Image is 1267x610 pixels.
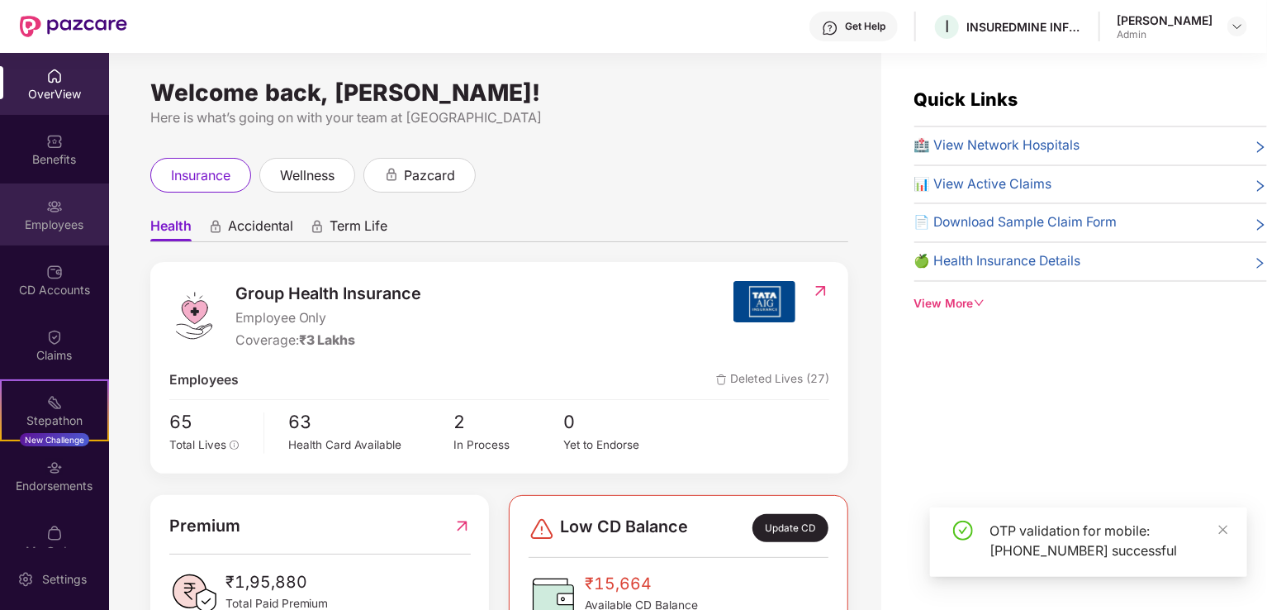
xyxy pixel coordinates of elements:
span: right [1254,216,1267,233]
span: I [945,17,949,36]
span: 0 [564,408,674,436]
div: New Challenge [20,433,89,446]
div: OTP validation for mobile: [PHONE_NUMBER] successful [989,521,1227,560]
span: 🍏 Health Insurance Details [914,251,1081,272]
span: down [974,298,985,309]
div: Admin [1117,28,1212,41]
div: animation [310,219,325,234]
img: svg+xml;base64,PHN2ZyBpZD0iSGVscC0zMngzMiIgeG1sbnM9Imh0dHA6Ly93d3cudzMub3JnLzIwMDAvc3ZnIiB3aWR0aD... [822,20,838,36]
div: Yet to Endorse [564,436,674,454]
div: Health Card Available [289,436,454,454]
span: check-circle [953,521,973,541]
span: Term Life [330,217,387,241]
div: animation [208,219,223,234]
span: Deleted Lives (27) [716,370,829,391]
img: New Pazcare Logo [20,16,127,37]
img: svg+xml;base64,PHN2ZyBpZD0iQ2xhaW0iIHhtbG5zPSJodHRwOi8vd3d3LnczLm9yZy8yMDAwL3N2ZyIgd2lkdGg9IjIwIi... [46,329,63,346]
img: RedirectIcon [812,283,829,299]
div: animation [384,167,399,182]
span: 65 [169,408,252,436]
span: Premium [169,513,240,539]
div: Get Help [845,20,885,33]
img: svg+xml;base64,PHN2ZyBpZD0iTXlfT3JkZXJzIiBkYXRhLW5hbWU9Ik15IE9yZGVycyIgeG1sbnM9Imh0dHA6Ly93d3cudz... [46,525,63,541]
span: Quick Links [914,88,1018,110]
span: Low CD Balance [560,514,688,542]
div: Welcome back, [PERSON_NAME]! [150,86,848,99]
img: svg+xml;base64,PHN2ZyBpZD0iQ0RfQWNjb3VudHMiIGRhdGEtbmFtZT0iQ0QgQWNjb3VudHMiIHhtbG5zPSJodHRwOi8vd3... [46,264,63,280]
span: Accidental [228,217,293,241]
span: insurance [171,165,230,186]
span: right [1254,255,1267,272]
img: svg+xml;base64,PHN2ZyBpZD0iRW1wbG95ZWVzIiB4bWxucz0iaHR0cDovL3d3dy53My5vcmcvMjAwMC9zdmciIHdpZHRoPS... [46,198,63,215]
img: svg+xml;base64,PHN2ZyBpZD0iRW5kb3JzZW1lbnRzIiB4bWxucz0iaHR0cDovL3d3dy53My5vcmcvMjAwMC9zdmciIHdpZH... [46,460,63,476]
div: Update CD [752,514,828,542]
span: pazcard [404,165,455,186]
img: svg+xml;base64,PHN2ZyB4bWxucz0iaHR0cDovL3d3dy53My5vcmcvMjAwMC9zdmciIHdpZHRoPSIyMSIgaGVpZ2h0PSIyMC... [46,394,63,411]
span: right [1254,139,1267,156]
div: View More [914,295,1267,313]
span: Group Health Insurance [235,281,422,307]
span: Employees [169,370,239,391]
span: ₹1,95,880 [225,569,329,595]
span: Employee Only [235,308,422,329]
span: 📄 Download Sample Claim Form [914,212,1118,233]
span: close [1217,524,1229,536]
img: svg+xml;base64,PHN2ZyBpZD0iU2V0dGluZy0yMHgyMCIgeG1sbnM9Imh0dHA6Ly93d3cudzMub3JnLzIwMDAvc3ZnIiB3aW... [17,571,34,588]
span: ₹3 Lakhs [299,332,356,348]
img: svg+xml;base64,PHN2ZyBpZD0iRGFuZ2VyLTMyeDMyIiB4bWxucz0iaHR0cDovL3d3dy53My5vcmcvMjAwMC9zdmciIHdpZH... [529,516,555,542]
div: In Process [453,436,563,454]
img: insurerIcon [733,281,795,322]
div: Stepathon [2,412,107,429]
div: INSUREDMINE INFOTECH INDIA PRIVATE LIMITED [966,19,1082,35]
span: Total Lives [169,438,226,451]
div: [PERSON_NAME] [1117,12,1212,28]
span: ₹15,664 [585,571,698,597]
img: RedirectIcon [453,513,471,539]
span: 2 [453,408,563,436]
img: svg+xml;base64,PHN2ZyBpZD0iQmVuZWZpdHMiIHhtbG5zPSJodHRwOi8vd3d3LnczLm9yZy8yMDAwL3N2ZyIgd2lkdGg9Ij... [46,133,63,150]
img: svg+xml;base64,PHN2ZyBpZD0iSG9tZSIgeG1sbnM9Imh0dHA6Ly93d3cudzMub3JnLzIwMDAvc3ZnIiB3aWR0aD0iMjAiIG... [46,68,63,84]
div: Here is what’s going on with your team at [GEOGRAPHIC_DATA] [150,107,848,128]
img: svg+xml;base64,PHN2ZyBpZD0iRHJvcGRvd24tMzJ4MzIiIHhtbG5zPSJodHRwOi8vd3d3LnczLm9yZy8yMDAwL3N2ZyIgd2... [1231,20,1244,33]
span: right [1254,178,1267,195]
div: Settings [37,571,92,588]
img: deleteIcon [716,374,727,385]
span: wellness [280,165,335,186]
span: 📊 View Active Claims [914,174,1052,195]
span: 🏥 View Network Hospitals [914,136,1080,156]
img: logo [169,291,219,341]
div: Coverage: [235,331,422,351]
span: 63 [289,408,454,436]
span: Health [150,217,192,241]
span: info-circle [230,441,240,450]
